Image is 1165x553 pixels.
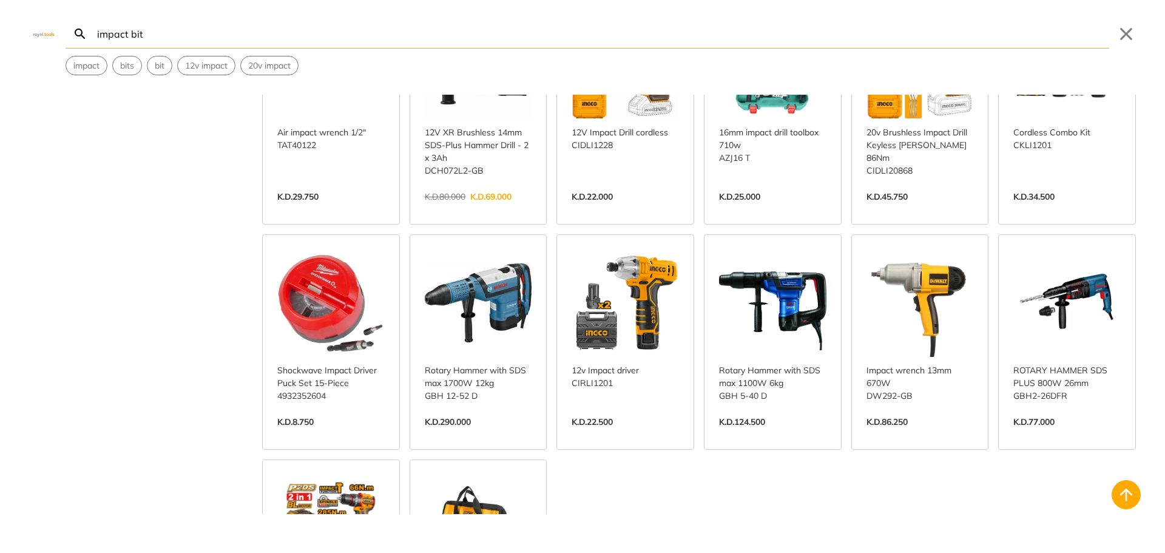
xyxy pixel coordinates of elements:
[147,56,172,75] div: Suggestion: bit
[112,56,142,75] div: Suggestion: bits
[66,56,107,75] button: Select suggestion: impact
[120,59,134,72] span: bits
[248,59,291,72] span: 20v impact
[1116,24,1136,44] button: Close
[240,56,299,75] div: Suggestion: 20v impact
[178,56,235,75] button: Select suggestion: 12v impact
[177,56,235,75] div: Suggestion: 12v impact
[29,31,58,36] img: Close
[241,56,298,75] button: Select suggestion: 20v impact
[66,56,107,75] div: Suggestion: impact
[1112,480,1141,509] button: Back to top
[155,59,164,72] span: bit
[113,56,141,75] button: Select suggestion: bits
[73,27,87,41] svg: Search
[1116,485,1136,504] svg: Back to top
[185,59,228,72] span: 12v impact
[73,59,100,72] span: impact
[147,56,172,75] button: Select suggestion: bit
[95,19,1109,48] input: Search…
